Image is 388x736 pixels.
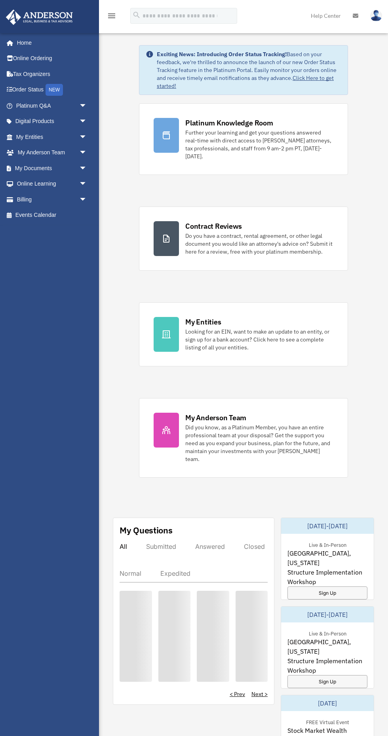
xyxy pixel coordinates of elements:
[6,192,99,207] a: Billingarrow_drop_down
[300,717,356,726] div: FREE Virtual Event
[287,637,367,656] span: [GEOGRAPHIC_DATA], [US_STATE]
[4,9,75,25] img: Anderson Advisors Platinum Portal
[6,176,99,192] a: Online Learningarrow_drop_down
[185,413,246,423] div: My Anderson Team
[287,586,367,599] a: Sign Up
[139,398,348,478] a: My Anderson Team Did you know, as a Platinum Member, you have an entire professional team at your...
[157,51,287,58] strong: Exciting News: Introducing Order Status Tracking!
[79,129,95,145] span: arrow_drop_down
[287,548,367,567] span: [GEOGRAPHIC_DATA], [US_STATE]
[251,690,268,698] a: Next >
[281,607,374,622] div: [DATE]-[DATE]
[107,11,116,21] i: menu
[79,98,95,114] span: arrow_drop_down
[46,84,63,96] div: NEW
[302,540,353,548] div: Live & In-Person
[120,543,127,550] div: All
[287,567,367,586] span: Structure Implementation Workshop
[185,221,242,231] div: Contract Reviews
[139,302,348,366] a: My Entities Looking for an EIN, want to make an update to an entity, or sign up for a bank accoun...
[79,160,95,176] span: arrow_drop_down
[160,569,190,577] div: Expedited
[79,145,95,161] span: arrow_drop_down
[6,145,99,161] a: My Anderson Teamarrow_drop_down
[6,51,99,66] a: Online Ordering
[107,14,116,21] a: menu
[6,207,99,223] a: Events Calendar
[6,98,99,114] a: Platinum Q&Aarrow_drop_down
[185,129,333,160] div: Further your learning and get your questions answered real-time with direct access to [PERSON_NAM...
[302,629,353,637] div: Live & In-Person
[195,543,225,550] div: Answered
[185,118,273,128] div: Platinum Knowledge Room
[6,35,95,51] a: Home
[6,114,99,129] a: Digital Productsarrow_drop_down
[287,656,367,675] span: Structure Implementation Workshop
[157,74,334,89] a: Click Here to get started!
[79,176,95,192] span: arrow_drop_down
[132,11,141,19] i: search
[6,160,99,176] a: My Documentsarrow_drop_down
[287,675,367,688] a: Sign Up
[281,518,374,534] div: [DATE]-[DATE]
[139,207,348,271] a: Contract Reviews Do you have a contract, rental agreement, or other legal document you would like...
[79,114,95,130] span: arrow_drop_down
[6,66,99,82] a: Tax Organizers
[79,192,95,208] span: arrow_drop_down
[6,82,99,98] a: Order StatusNEW
[157,50,341,90] div: Based on your feedback, we're thrilled to announce the launch of our new Order Status Tracking fe...
[185,232,333,256] div: Do you have a contract, rental agreement, or other legal document you would like an attorney's ad...
[370,10,382,21] img: User Pic
[146,543,176,550] div: Submitted
[6,129,99,145] a: My Entitiesarrow_drop_down
[139,103,348,175] a: Platinum Knowledge Room Further your learning and get your questions answered real-time with dire...
[185,328,333,351] div: Looking for an EIN, want to make an update to an entity, or sign up for a bank account? Click her...
[185,317,221,327] div: My Entities
[120,569,141,577] div: Normal
[281,695,374,711] div: [DATE]
[230,690,245,698] a: < Prev
[120,524,173,536] div: My Questions
[244,543,265,550] div: Closed
[185,423,333,463] div: Did you know, as a Platinum Member, you have an entire professional team at your disposal? Get th...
